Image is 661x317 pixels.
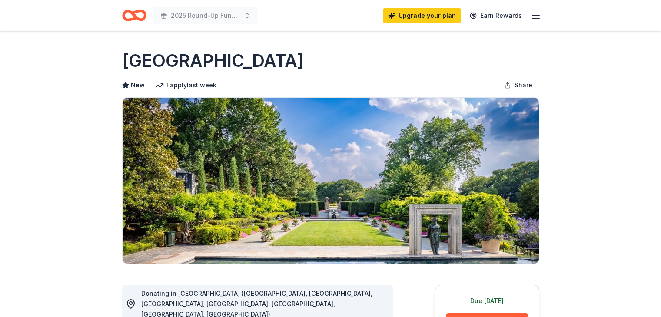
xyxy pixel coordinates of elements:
div: Due [DATE] [446,296,528,306]
button: 2025 Round-Up Fundraiser [153,7,258,24]
div: 1 apply last week [155,80,216,90]
span: 2025 Round-Up Fundraiser [171,10,240,21]
img: Image for Dallas Arboretum and Botanical Garden [123,98,539,264]
a: Home [122,5,146,26]
a: Upgrade your plan [383,8,461,23]
a: Earn Rewards [465,8,527,23]
h1: [GEOGRAPHIC_DATA] [122,49,304,73]
span: New [131,80,145,90]
span: Share [515,80,532,90]
button: Share [497,76,539,94]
